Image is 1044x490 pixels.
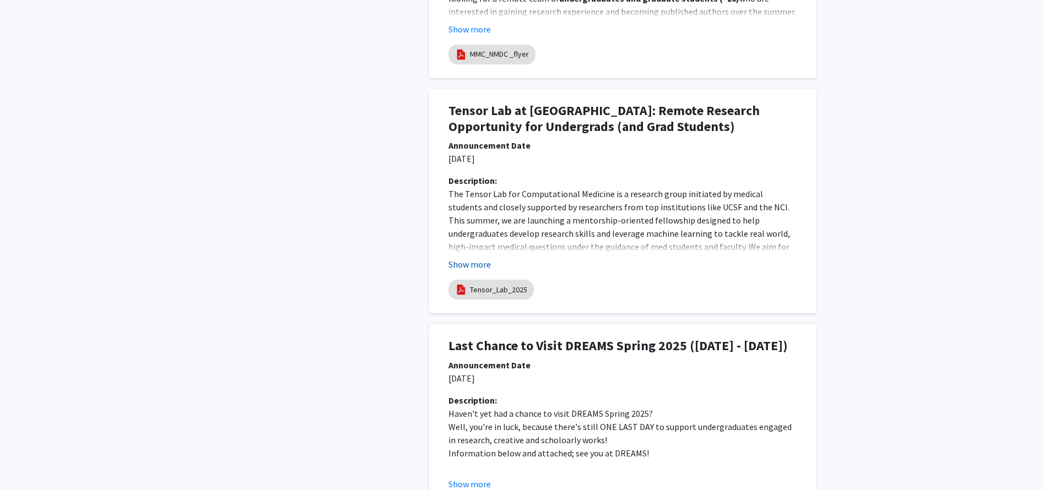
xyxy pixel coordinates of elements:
[448,23,491,36] button: Show more
[470,284,527,296] a: Tensor_Lab_2025
[448,420,797,447] p: Well, you're in luck, because there's still ONE LAST DAY to support undergraduates engaged in res...
[448,152,797,165] p: [DATE]
[455,284,467,296] img: pdf_icon.png
[448,103,797,135] h1: Tensor Lab at [GEOGRAPHIC_DATA]: Remote Research Opportunity for Undergrads (and Grad Students)
[448,174,797,187] div: Description:
[470,48,529,60] a: MMC_NMDC _flyer
[448,358,797,372] div: Announcement Date
[448,187,797,280] p: The Tensor Lab for Computational Medicine is a research group initiated by medical students and c...
[448,447,797,460] p: Information below and attached; see you at DREAMS!
[455,48,467,61] img: pdf_icon.png
[448,258,491,271] button: Show more
[448,407,797,420] p: Haven't yet had a chance to visit DREAMS Spring 2025?
[448,394,797,407] div: Description:
[448,338,797,354] h1: Last Chance to Visit DREAMS Spring 2025 ([DATE] - [DATE])
[448,139,797,152] div: Announcement Date
[8,440,47,482] iframe: Chat
[448,372,797,385] p: [DATE]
